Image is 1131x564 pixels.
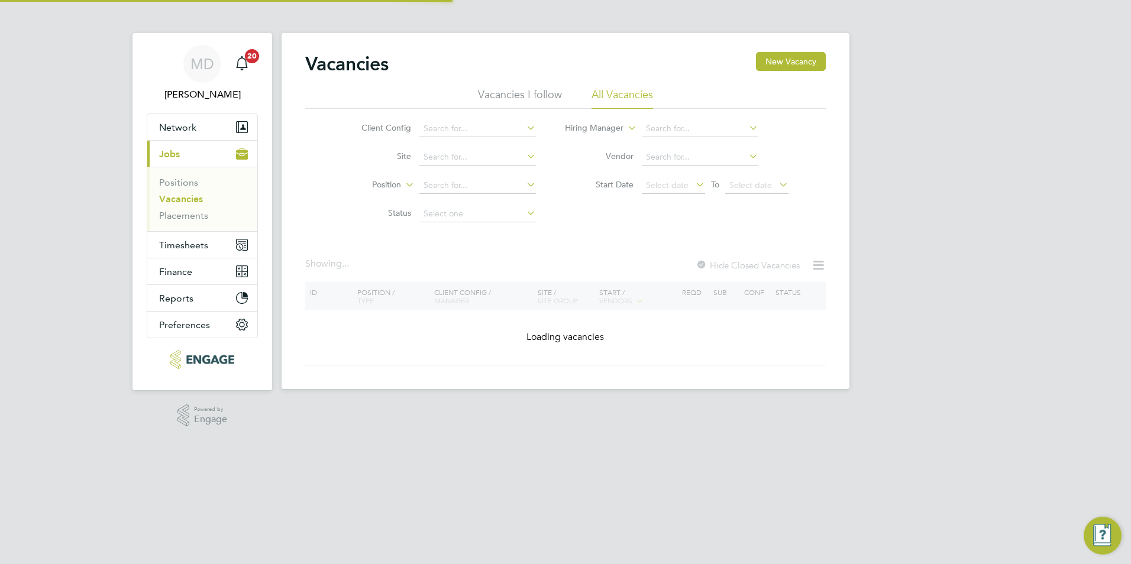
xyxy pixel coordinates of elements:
label: Client Config [343,122,411,133]
a: Powered byEngage [177,404,228,427]
label: Status [343,208,411,218]
button: Timesheets [147,232,257,258]
a: Positions [159,177,198,188]
span: 20 [245,49,259,63]
a: Vacancies [159,193,203,205]
a: Placements [159,210,208,221]
input: Search for... [419,121,536,137]
button: Reports [147,285,257,311]
span: ... [342,258,349,270]
a: 20 [230,45,254,83]
label: Start Date [565,179,634,190]
input: Search for... [419,149,536,166]
button: Finance [147,258,257,284]
button: Preferences [147,312,257,338]
label: Vendor [565,151,634,161]
button: Network [147,114,257,140]
label: Hide Closed Vacancies [696,260,800,271]
label: Position [333,179,401,191]
span: Select date [646,180,689,190]
input: Search for... [642,121,758,137]
li: Vacancies I follow [478,87,562,109]
li: All Vacancies [592,87,653,109]
div: Showing [305,258,351,270]
input: Search for... [419,177,536,194]
button: New Vacancy [756,52,826,71]
span: MD [190,56,214,72]
button: Engage Resource Center [1084,517,1122,555]
button: Jobs [147,141,257,167]
span: Martina Davey [147,87,258,102]
span: To [707,177,723,192]
span: Finance [159,266,192,277]
span: Jobs [159,148,180,160]
div: Jobs [147,167,257,231]
label: Site [343,151,411,161]
nav: Main navigation [133,33,272,390]
h2: Vacancies [305,52,389,76]
span: Select date [729,180,772,190]
span: Engage [194,414,227,424]
span: Preferences [159,319,210,330]
input: Select one [419,206,536,222]
span: Timesheets [159,239,208,251]
span: Powered by [194,404,227,414]
img: xede-logo-retina.png [170,350,234,369]
span: Network [159,122,196,133]
label: Hiring Manager [555,122,623,134]
a: MD[PERSON_NAME] [147,45,258,102]
a: Go to home page [147,350,258,369]
span: Reports [159,293,193,304]
input: Search for... [642,149,758,166]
